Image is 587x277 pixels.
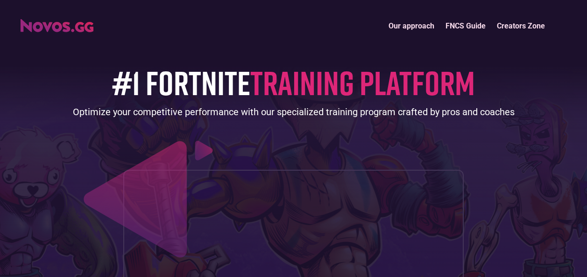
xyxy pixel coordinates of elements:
[21,16,93,32] a: home
[73,105,515,118] div: Optimize your competitive performance with our specialized training program crafted by pros and c...
[491,16,551,36] a: Creators Zone
[250,62,475,103] span: TRAINING PLATFORM
[383,16,440,36] a: Our approach
[112,64,475,101] h1: #1 FORTNITE
[440,16,491,36] a: FNCS Guide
